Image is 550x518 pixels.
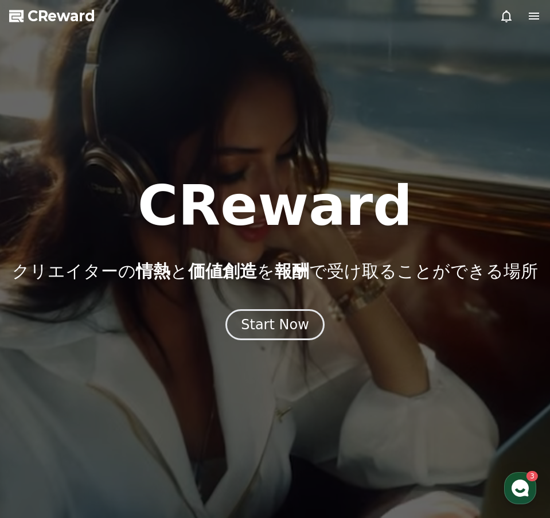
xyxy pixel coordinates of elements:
[12,261,538,282] p: クリエイターの と を で受け取ることができる場所
[225,309,325,340] button: Start Now
[136,261,170,281] span: 情熱
[3,364,76,392] a: Home
[95,381,129,391] span: Messages
[28,7,95,25] span: CReward
[148,364,220,392] a: Settings
[188,261,257,281] span: 価値創造
[138,178,412,233] h1: CReward
[241,316,309,334] div: Start Now
[170,381,198,390] span: Settings
[29,381,49,390] span: Home
[76,364,148,392] a: 3Messages
[9,7,95,25] a: CReward
[225,321,325,332] a: Start Now
[116,363,120,372] span: 3
[275,261,309,281] span: 報酬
